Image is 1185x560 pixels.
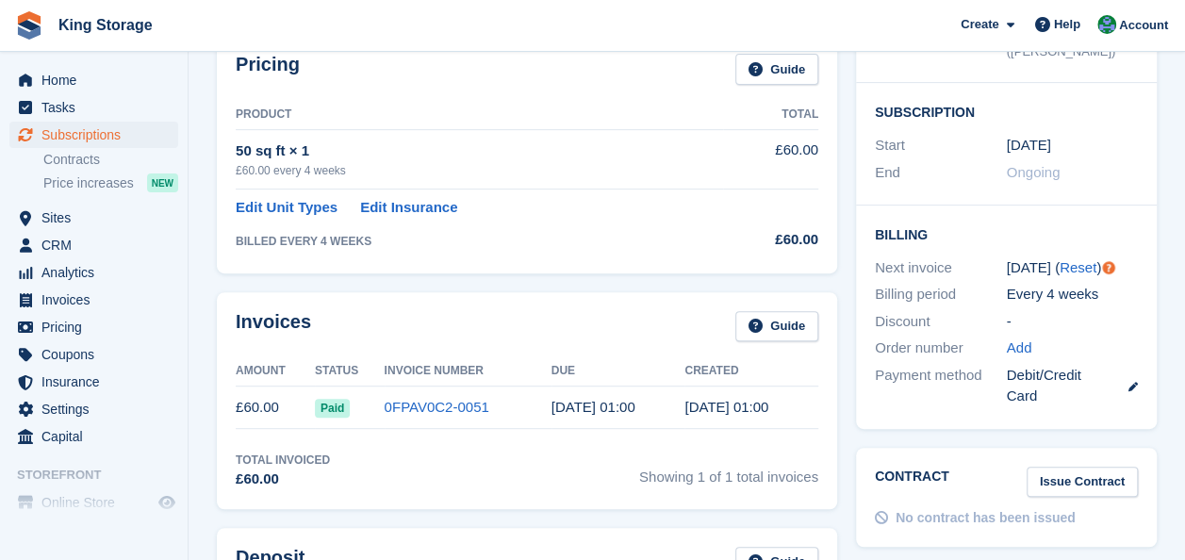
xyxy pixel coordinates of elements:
span: Tasks [41,94,155,121]
a: Guide [735,54,818,85]
a: menu [9,67,178,93]
a: Reset [1060,259,1096,275]
img: John King [1097,15,1116,34]
span: Paid [315,399,350,418]
a: Contracts [43,151,178,169]
time: 2025-07-22 00:00:00 UTC [551,399,635,415]
a: menu [9,489,178,516]
span: Capital [41,423,155,450]
h2: Subscription [875,102,1138,121]
span: Account [1119,16,1168,35]
span: Subscriptions [41,122,155,148]
a: menu [9,94,178,121]
span: Sites [41,205,155,231]
a: menu [9,423,178,450]
a: Guide [735,311,818,342]
span: Analytics [41,259,155,286]
span: Invoices [41,287,155,313]
a: menu [9,341,178,368]
span: CRM [41,232,155,258]
span: Insurance [41,369,155,395]
span: Ongoing [1007,164,1061,180]
span: Home [41,67,155,93]
th: Product [236,100,723,130]
span: Settings [41,396,155,422]
div: 50 sq ft × 1 [236,140,723,162]
th: Due [551,356,685,387]
span: Online Store [41,489,155,516]
a: Add [1007,338,1032,359]
a: menu [9,122,178,148]
td: £60.00 [236,387,315,429]
div: BILLED EVERY 4 WEEKS [236,233,723,250]
td: £60.00 [723,129,818,189]
div: Discount [875,311,1007,333]
a: King Storage [51,9,160,41]
span: Showing 1 of 1 total invoices [639,452,818,490]
div: End [875,162,1007,184]
h2: Contract [875,467,949,498]
th: Amount [236,356,315,387]
a: menu [9,287,178,313]
th: Created [684,356,818,387]
th: Total [723,100,818,130]
time: 2025-07-21 00:00:00 UTC [1007,135,1051,156]
span: Price increases [43,174,134,192]
div: [DATE] ( ) [1007,257,1139,279]
div: Total Invoiced [236,452,330,469]
div: Start [875,135,1007,156]
a: menu [9,314,178,340]
div: NEW [147,173,178,192]
h2: Billing [875,224,1138,243]
div: Order number [875,338,1007,359]
time: 2025-07-21 00:00:03 UTC [684,399,768,415]
div: Billing period [875,284,1007,305]
th: Invoice Number [385,356,551,387]
div: £60.00 [236,469,330,490]
a: menu [9,259,178,286]
span: Help [1054,15,1080,34]
a: menu [9,232,178,258]
span: Storefront [17,466,188,485]
span: Coupons [41,341,155,368]
a: Issue Contract [1027,467,1138,498]
a: menu [9,369,178,395]
div: No contract has been issued [896,508,1076,528]
span: Pricing [41,314,155,340]
div: £60.00 every 4 weeks [236,162,723,179]
a: Edit Insurance [360,197,457,219]
div: Debit/Credit Card [1007,365,1139,407]
div: Next invoice [875,257,1007,279]
a: Price increases NEW [43,173,178,193]
a: menu [9,396,178,422]
div: - [1007,311,1139,333]
a: menu [9,205,178,231]
div: Tooltip anchor [1100,259,1117,276]
h2: Pricing [236,54,300,85]
a: Preview store [156,491,178,514]
div: Payment method [875,365,1007,407]
h2: Invoices [236,311,311,342]
img: stora-icon-8386f47178a22dfd0bd8f6a31ec36ba5ce8667c1dd55bd0f319d3a0aa187defe.svg [15,11,43,40]
th: Status [315,356,385,387]
div: Every 4 weeks [1007,284,1139,305]
div: £60.00 [723,229,818,251]
a: 0FPAV0C2-0051 [385,399,489,415]
span: Create [961,15,998,34]
a: Edit Unit Types [236,197,337,219]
